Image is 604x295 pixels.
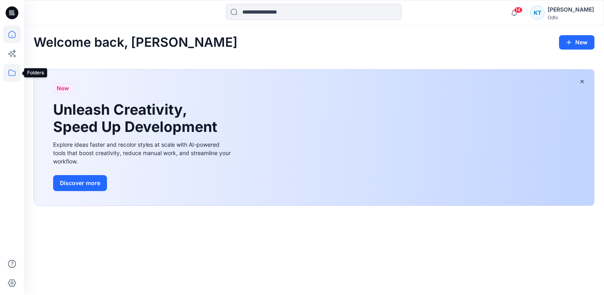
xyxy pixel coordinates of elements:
div: Odlo [548,14,594,20]
a: Discover more [53,175,233,191]
h1: Unleash Creativity, Speed Up Development [53,101,221,136]
div: KT [530,6,545,20]
button: Discover more [53,175,107,191]
div: Explore ideas faster and recolor styles at scale with AI-powered tools that boost creativity, red... [53,140,233,165]
span: 14 [514,7,523,13]
button: New [559,35,594,50]
span: New [57,84,69,93]
h2: Welcome back, [PERSON_NAME] [34,35,238,50]
div: [PERSON_NAME] [548,5,594,14]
